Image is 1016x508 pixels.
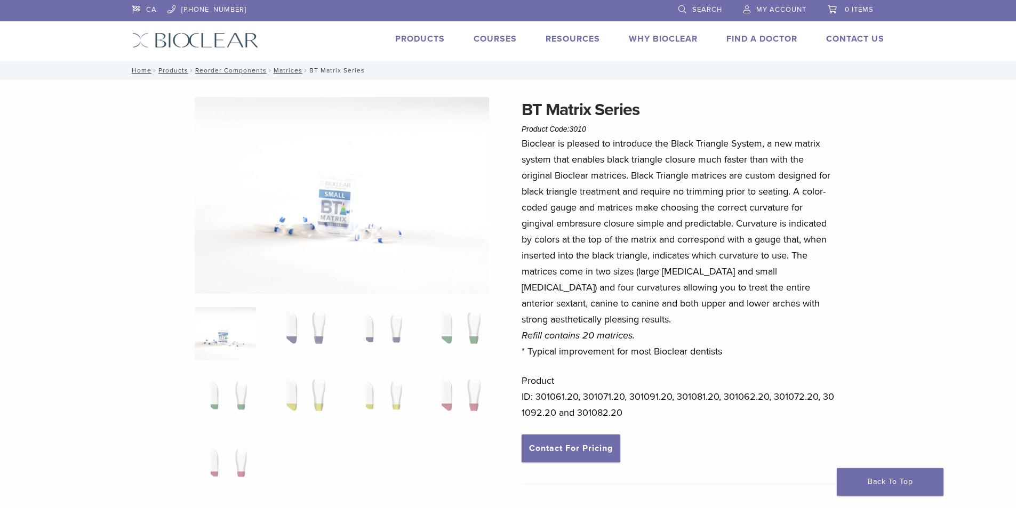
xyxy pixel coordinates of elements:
a: Products [158,67,188,74]
span: / [151,68,158,73]
em: Refill contains 20 matrices. [522,329,635,341]
span: 0 items [845,5,874,14]
span: Search [692,5,722,14]
p: Bioclear is pleased to introduce the Black Triangle System, a new matrix system that enables blac... [522,135,835,359]
p: Product ID: 301061.20, 301071.20, 301091.20, 301081.20, 301062.20, 301072.20, 301092.20 and 30108... [522,373,835,421]
a: Reorder Components [195,67,267,74]
img: BT Matrix Series - Image 7 [350,374,411,428]
span: / [302,68,309,73]
a: Back To Top [837,468,943,496]
img: BT Matrix Series - Image 4 [427,307,489,360]
span: / [267,68,274,73]
img: Anterior Black Triangle Series Matrices [195,97,489,294]
a: Why Bioclear [629,34,698,44]
a: Contact Us [826,34,884,44]
a: Contact For Pricing [522,434,620,462]
span: / [188,68,195,73]
img: Anterior-Black-Triangle-Series-Matrices-324x324.jpg [195,307,256,360]
h1: BT Matrix Series [522,97,835,123]
a: Matrices [274,67,302,74]
img: BT Matrix Series - Image 8 [427,374,489,428]
a: Resources [546,34,600,44]
span: 3010 [570,125,586,133]
img: BT Matrix Series - Image 5 [195,374,256,428]
a: Courses [474,34,517,44]
a: Find A Doctor [726,34,797,44]
img: BT Matrix Series - Image 3 [350,307,411,360]
img: Bioclear [132,33,259,48]
img: BT Matrix Series - Image 6 [272,374,333,428]
a: Products [395,34,445,44]
img: BT Matrix Series - Image 9 [195,441,256,495]
span: Product Code: [522,125,586,133]
a: Home [129,67,151,74]
img: BT Matrix Series - Image 2 [272,307,333,360]
nav: BT Matrix Series [124,61,892,80]
span: My Account [756,5,806,14]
